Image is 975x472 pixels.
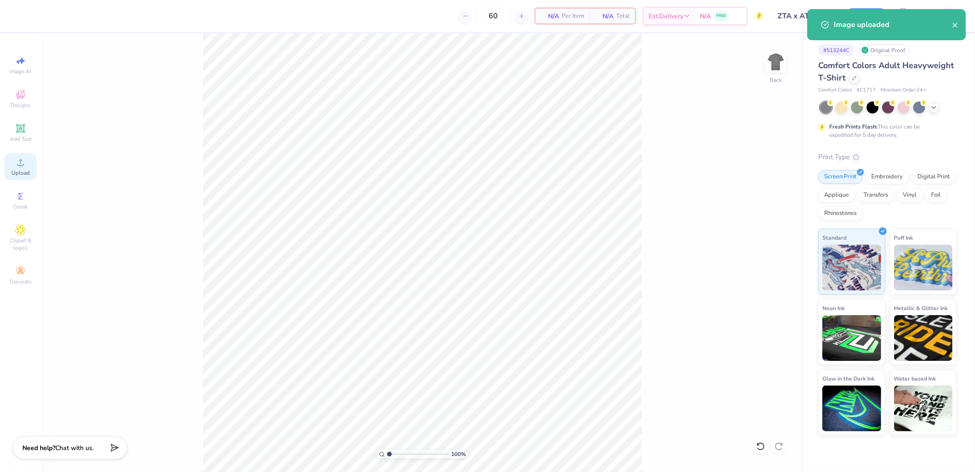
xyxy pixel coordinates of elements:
span: Per Item [562,11,584,21]
img: Glow in the Dark Ink [822,386,881,431]
span: N/A [595,11,613,21]
button: close [952,19,959,30]
span: Upload [11,169,30,177]
input: – – [475,8,511,24]
span: Est. Delivery [649,11,683,21]
span: Neon Ink [822,303,845,313]
strong: Fresh Prints Flash: [829,123,878,130]
img: Water based Ink [894,386,953,431]
div: Vinyl [897,188,922,202]
span: Greek [14,203,28,210]
input: Untitled Design [771,7,838,25]
div: Digital Print [911,170,956,184]
span: Water based Ink [894,374,936,383]
span: Image AI [10,68,32,75]
div: Original Proof [859,44,910,56]
span: N/A [700,11,711,21]
img: Metallic & Glitter Ink [894,315,953,361]
div: Image uploaded [834,19,952,30]
span: Clipart & logos [5,237,37,252]
span: 100 % [451,450,466,458]
div: Rhinestones [818,207,863,220]
span: Glow in the Dark Ink [822,374,874,383]
div: Back [770,76,782,84]
img: Puff Ink [894,245,953,290]
span: Add Text [10,135,32,143]
span: Standard [822,233,847,242]
div: Foil [925,188,947,202]
strong: Need help? [22,444,55,452]
span: Decorate [10,278,32,285]
span: FREE [716,13,726,19]
span: Metallic & Glitter Ink [894,303,948,313]
img: Back [767,53,785,71]
span: Total [616,11,630,21]
div: Screen Print [818,170,863,184]
div: # 513244C [818,44,854,56]
span: Comfort Colors [818,86,852,94]
img: Neon Ink [822,315,881,361]
div: This color can be expedited for 5 day delivery. [829,123,942,139]
span: Comfort Colors Adult Heavyweight T-Shirt [818,60,954,83]
span: Minimum Order: 24 + [880,86,926,94]
span: Designs [11,102,31,109]
div: Print Type [818,152,957,162]
span: # C1717 [857,86,876,94]
div: Transfers [858,188,894,202]
img: Standard [822,245,881,290]
span: Puff Ink [894,233,913,242]
div: Embroidery [865,170,909,184]
span: N/A [541,11,559,21]
span: Chat with us. [55,444,94,452]
div: Applique [818,188,855,202]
